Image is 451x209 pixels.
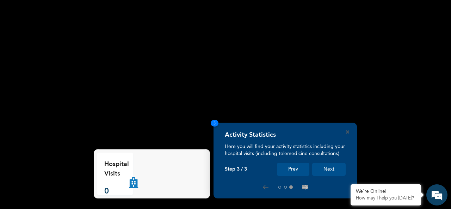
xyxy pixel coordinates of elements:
p: 0 [104,186,129,197]
p: Here you will find your activity statistics including your hospital visits (including telemedicin... [225,143,346,157]
button: Next [312,163,346,176]
button: Close [346,130,349,134]
h4: Activity Statistics [225,131,276,139]
p: How may I help you today? [356,196,416,201]
button: Prev [277,163,309,176]
span: 3 [211,120,218,127]
div: We're Online! [356,189,416,195]
p: Step 3 / 3 [225,166,247,172]
p: Hospital Visits [104,160,129,179]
